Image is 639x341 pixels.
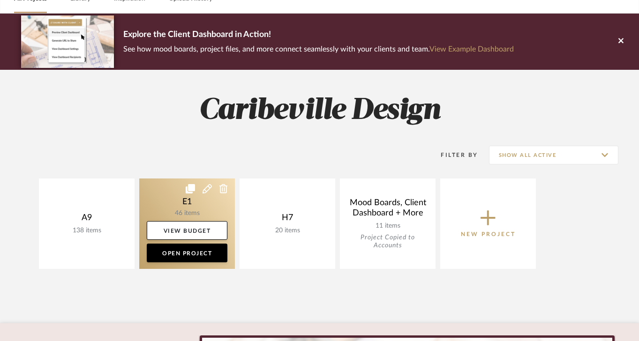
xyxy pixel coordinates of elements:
[429,150,478,160] div: Filter By
[46,213,127,227] div: A9
[461,230,516,239] p: New Project
[123,28,514,43] p: Explore the Client Dashboard in Action!
[46,227,127,235] div: 138 items
[429,45,514,53] a: View Example Dashboard
[347,234,428,250] div: Project Copied to Accounts
[247,227,328,235] div: 20 items
[123,43,514,56] p: See how mood boards, project files, and more connect seamlessly with your clients and team.
[440,178,536,269] button: New Project
[347,198,428,222] div: Mood Boards, Client Dashboard + More
[247,213,328,227] div: H7
[147,244,227,262] a: Open Project
[21,15,114,67] img: d5d033c5-7b12-40c2-a960-1ecee1989c38.png
[347,222,428,230] div: 11 items
[147,221,227,240] a: View Budget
